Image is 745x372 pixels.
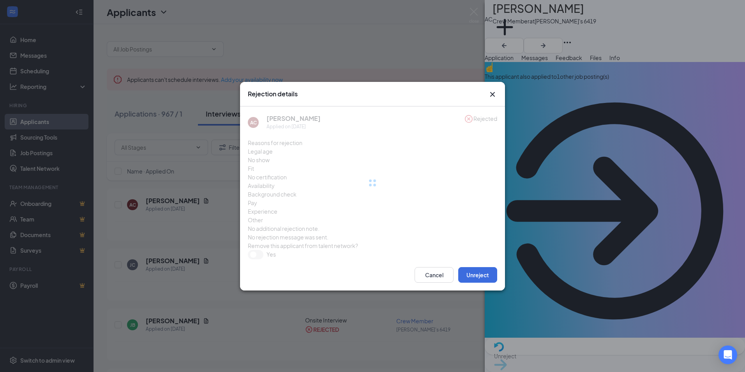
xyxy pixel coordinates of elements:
[458,267,497,283] button: Unreject
[415,267,454,283] button: Cancel
[248,90,298,98] h3: Rejection details
[488,90,497,99] svg: Cross
[719,345,737,364] div: Open Intercom Messenger
[488,90,497,99] button: Close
